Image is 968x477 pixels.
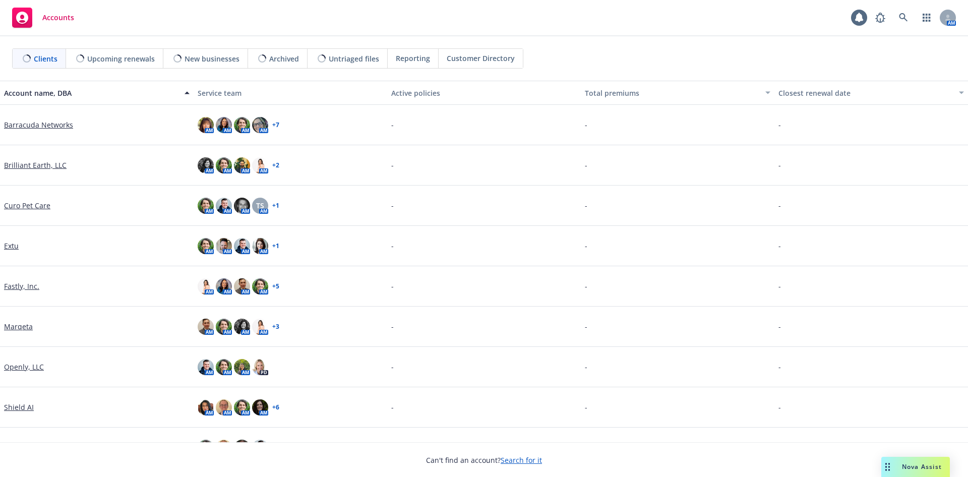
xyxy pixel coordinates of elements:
[585,402,587,412] span: -
[198,238,214,254] img: photo
[256,200,264,211] span: TS
[234,157,250,173] img: photo
[585,241,587,251] span: -
[778,321,781,332] span: -
[272,203,279,209] a: + 1
[585,281,587,291] span: -
[216,440,232,456] img: photo
[198,440,214,456] img: photo
[4,281,39,291] a: Fastly, Inc.
[585,88,759,98] div: Total premiums
[4,321,33,332] a: Marqeta
[585,362,587,372] span: -
[881,457,894,477] div: Drag to move
[216,359,232,375] img: photo
[216,117,232,133] img: photo
[778,362,781,372] span: -
[391,402,394,412] span: -
[881,457,950,477] button: Nova Assist
[4,160,67,170] a: Brilliant Earth, LLC
[902,462,942,471] span: Nova Assist
[4,362,44,372] a: Openly, LLC
[585,200,587,211] span: -
[252,399,268,415] img: photo
[391,160,394,170] span: -
[185,53,239,64] span: New businesses
[4,120,73,130] a: Barracuda Networks
[396,53,430,64] span: Reporting
[234,440,250,456] img: photo
[252,157,268,173] img: photo
[34,53,57,64] span: Clients
[216,319,232,335] img: photo
[391,321,394,332] span: -
[4,402,34,412] a: Shield AI
[893,8,914,28] a: Search
[198,198,214,214] img: photo
[8,4,78,32] a: Accounts
[198,278,214,294] img: photo
[778,281,781,291] span: -
[216,399,232,415] img: photo
[269,53,299,64] span: Archived
[252,359,268,375] img: photo
[272,324,279,330] a: + 3
[198,359,214,375] img: photo
[585,321,587,332] span: -
[4,88,178,98] div: Account name, DBA
[426,455,542,465] span: Can't find an account?
[252,440,268,456] img: photo
[216,238,232,254] img: photo
[391,362,394,372] span: -
[778,88,953,98] div: Closest renewal date
[447,53,515,64] span: Customer Directory
[198,399,214,415] img: photo
[272,122,279,128] a: + 7
[870,8,890,28] a: Report a Bug
[4,241,19,251] a: Extu
[272,243,279,249] a: + 1
[585,120,587,130] span: -
[194,81,387,105] button: Service team
[252,319,268,335] img: photo
[778,402,781,412] span: -
[391,241,394,251] span: -
[234,198,250,214] img: photo
[329,53,379,64] span: Untriaged files
[272,404,279,410] a: + 6
[252,238,268,254] img: photo
[4,200,50,211] a: Curo Pet Care
[778,160,781,170] span: -
[234,359,250,375] img: photo
[391,120,394,130] span: -
[216,157,232,173] img: photo
[391,200,394,211] span: -
[252,278,268,294] img: photo
[234,278,250,294] img: photo
[87,53,155,64] span: Upcoming renewals
[198,157,214,173] img: photo
[778,200,781,211] span: -
[216,198,232,214] img: photo
[774,81,968,105] button: Closest renewal date
[234,117,250,133] img: photo
[234,399,250,415] img: photo
[252,117,268,133] img: photo
[272,283,279,289] a: + 5
[234,319,250,335] img: photo
[272,162,279,168] a: + 2
[216,278,232,294] img: photo
[391,281,394,291] span: -
[198,319,214,335] img: photo
[391,88,577,98] div: Active policies
[585,160,587,170] span: -
[778,241,781,251] span: -
[387,81,581,105] button: Active policies
[778,120,781,130] span: -
[581,81,774,105] button: Total premiums
[198,88,383,98] div: Service team
[234,238,250,254] img: photo
[42,14,74,22] span: Accounts
[198,117,214,133] img: photo
[917,8,937,28] a: Switch app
